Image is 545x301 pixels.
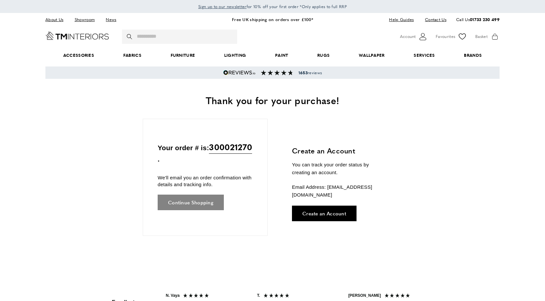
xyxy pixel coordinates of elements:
div: 5 Stars [384,293,412,300]
div: N. Vaya [166,293,180,298]
a: Furniture [156,45,210,65]
span: Favourites [436,33,455,40]
span: Sign up to our newsletter [198,4,247,9]
a: Help Guides [384,15,418,24]
span: reviews [298,70,322,75]
div: 5 Stars [263,293,291,300]
a: Lighting [210,45,260,65]
p: You can track your order status by creating an account. [292,161,388,176]
a: Free UK shipping on orders over £100* [232,16,313,22]
h3: Create an Account [292,146,388,156]
a: Create an Account [292,206,357,221]
a: Sign up to our newsletter [198,3,247,10]
a: Contact Us [420,15,446,24]
div: T. [257,293,260,298]
span: Continue Shopping [168,200,213,205]
div: 5 Stars [183,293,211,300]
span: Accessories [49,45,109,65]
span: for 10% off your first order *Only applies to full RRP [198,4,347,9]
img: Reviews.io 5 stars [223,70,256,75]
a: Go to Home page [45,31,109,40]
a: Fabrics [109,45,156,65]
a: Showroom [70,15,100,24]
a: Favourites [436,32,467,42]
p: Call Us [456,16,500,23]
a: Wallpaper [344,45,399,65]
span: Thank you for your purchase! [206,93,339,107]
img: Reviews section [261,70,293,75]
div: [PERSON_NAME] [348,293,381,298]
a: Brands [450,45,496,65]
a: Rugs [303,45,344,65]
a: About Us [45,15,68,24]
a: Services [399,45,450,65]
a: Paint [260,45,303,65]
strong: 1653 [298,70,308,76]
span: Account [400,33,416,40]
a: Continue Shopping [158,195,224,210]
p: Email Address: [EMAIL_ADDRESS][DOMAIN_NAME] [292,183,388,199]
p: Your order # is: . [158,140,253,165]
span: 300021270 [209,140,252,154]
a: 01733 230 499 [470,16,500,22]
span: Create an Account [302,211,346,216]
button: Search [127,30,133,44]
button: Customer Account [400,32,428,42]
p: We'll email you an order confirmation with details and tracking info. [158,174,253,188]
a: News [101,15,121,24]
